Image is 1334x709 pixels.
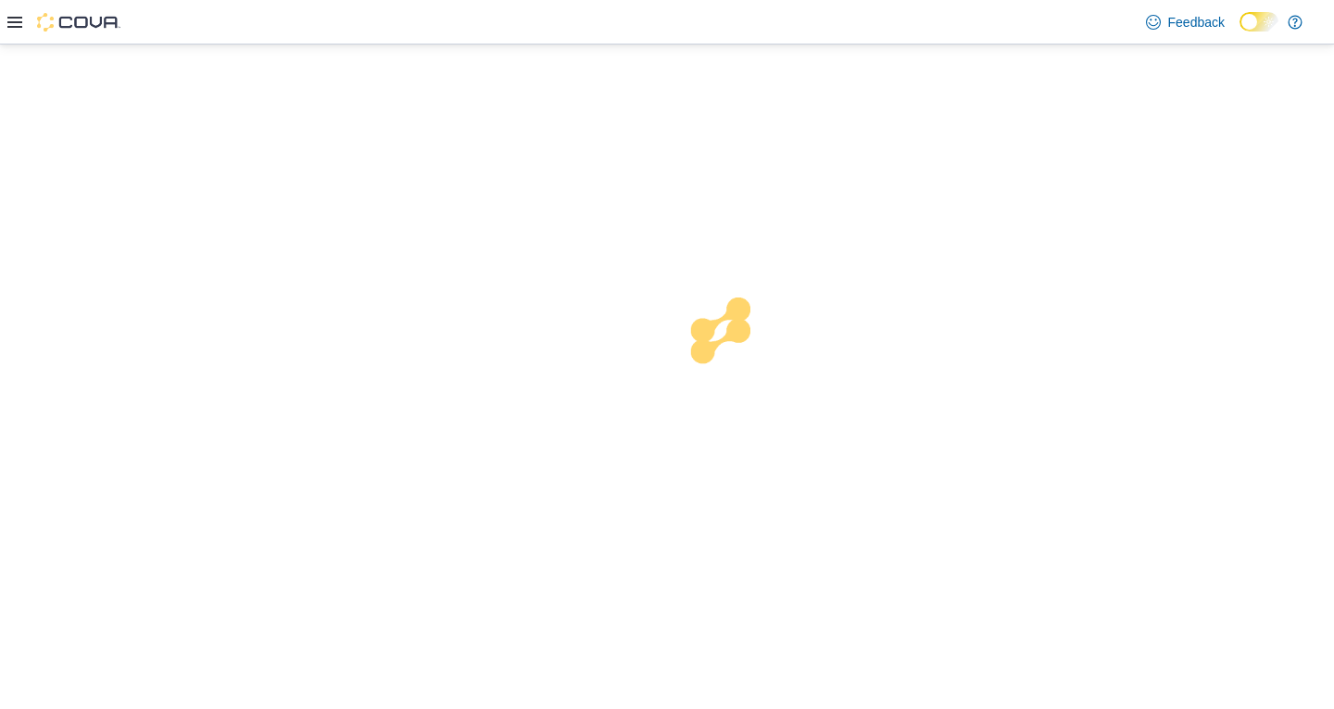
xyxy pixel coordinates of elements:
[1168,13,1225,32] span: Feedback
[37,13,120,32] img: Cova
[1240,12,1278,32] input: Dark Mode
[1139,4,1232,41] a: Feedback
[667,284,806,423] img: cova-loader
